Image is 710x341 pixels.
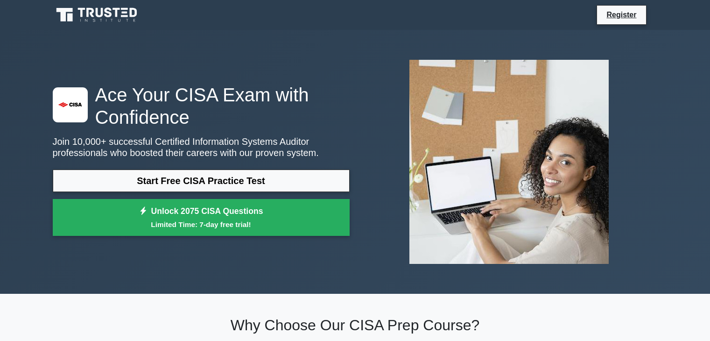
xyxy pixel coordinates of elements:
h2: Why Choose Our CISA Prep Course? [53,316,658,334]
small: Limited Time: 7-day free trial! [64,219,338,230]
a: Register [601,9,642,21]
a: Start Free CISA Practice Test [53,170,350,192]
p: Join 10,000+ successful Certified Information Systems Auditor professionals who boosted their car... [53,136,350,158]
a: Unlock 2075 CISA QuestionsLimited Time: 7-day free trial! [53,199,350,236]
h1: Ace Your CISA Exam with Confidence [53,84,350,128]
